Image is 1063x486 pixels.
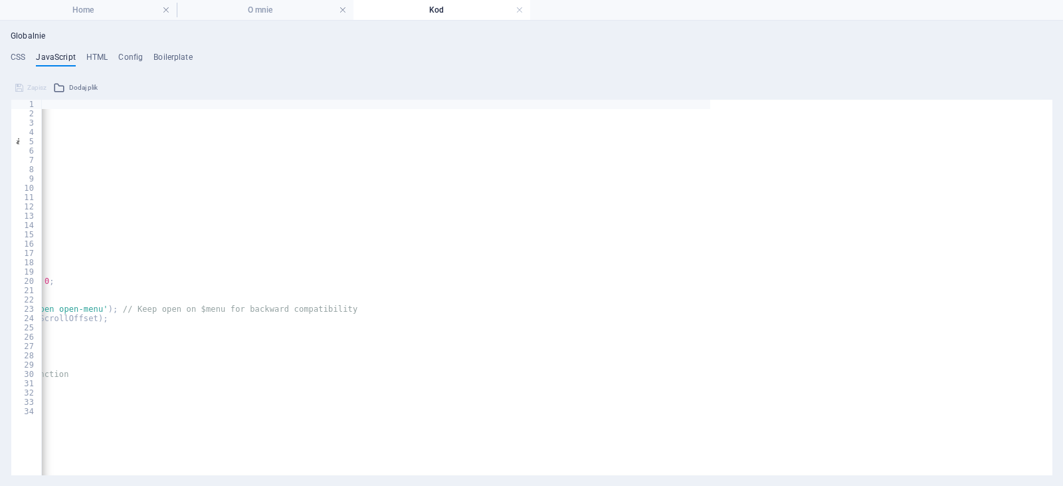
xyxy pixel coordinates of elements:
[11,211,43,221] div: 13
[11,109,43,118] div: 2
[11,146,43,156] div: 6
[11,249,43,258] div: 17
[11,53,25,67] h4: CSS
[11,360,43,370] div: 29
[353,3,530,17] h4: Kod
[11,137,43,146] div: 5
[11,314,43,323] div: 24
[11,342,43,351] div: 27
[36,53,75,67] h4: JavaScript
[118,53,143,67] h4: Config
[11,332,43,342] div: 26
[177,3,353,17] h4: O mnie
[69,80,98,96] span: Dodaj plik
[11,128,43,137] div: 4
[11,258,43,267] div: 18
[11,183,43,193] div: 10
[11,267,43,277] div: 19
[11,295,43,304] div: 22
[11,277,43,286] div: 20
[11,118,43,128] div: 3
[11,379,43,388] div: 31
[11,398,43,407] div: 33
[11,286,43,295] div: 21
[11,304,43,314] div: 23
[51,80,100,96] button: Dodaj plik
[11,31,45,42] h4: Globalnie
[11,323,43,332] div: 25
[11,351,43,360] div: 28
[11,165,43,174] div: 8
[11,388,43,398] div: 32
[86,53,108,67] h4: HTML
[153,53,193,67] h4: Boilerplate
[11,407,43,416] div: 34
[11,202,43,211] div: 12
[11,174,43,183] div: 9
[11,156,43,165] div: 7
[11,370,43,379] div: 30
[11,100,43,109] div: 1
[11,221,43,230] div: 14
[11,230,43,239] div: 15
[11,193,43,202] div: 11
[11,239,43,249] div: 16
